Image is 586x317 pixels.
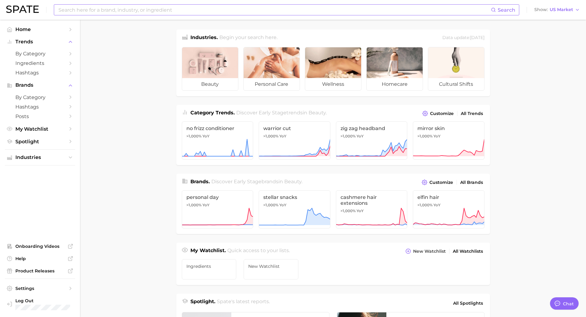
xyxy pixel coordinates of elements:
span: Onboarding Videos [15,244,65,249]
span: YoY [202,134,209,139]
span: All Trends [461,111,483,116]
a: by Category [5,49,75,58]
span: YoY [279,203,286,208]
span: zig zag headband [341,125,403,131]
a: personal day>1,000% YoY [182,190,253,228]
span: New Watchlist [248,264,294,269]
a: mirror skin>1,000% YoY [413,121,484,160]
h1: Spotlight. [190,298,215,308]
span: warrior cut [263,125,326,131]
span: YoY [202,203,209,208]
a: Help [5,254,75,263]
span: beauty [182,78,238,90]
a: warrior cut>1,000% YoY [259,121,330,160]
a: ingredients [182,259,237,279]
span: elfin hair [417,194,480,200]
span: mirror skin [417,125,480,131]
button: ShowUS Market [533,6,581,14]
span: personal day [186,194,249,200]
a: no frizz conditioner>1,000% YoY [182,121,253,160]
span: >1,000% [341,134,356,138]
a: elfin hair>1,000% YoY [413,190,484,228]
span: Industries [15,155,65,160]
span: Trends [15,39,65,45]
h2: Begin your search here. [219,34,277,42]
h1: Industries. [190,34,218,42]
div: Data update: [DATE] [442,34,484,42]
a: All Watchlists [451,247,484,256]
span: stellar snacks [263,194,326,200]
span: Discover Early Stage brands in . [211,179,302,184]
span: My Watchlist [15,126,65,132]
span: Discover Early Stage trends in . [236,110,327,116]
span: All Spotlights [453,299,483,307]
span: beauty [309,110,326,116]
a: All Brands [459,178,484,187]
button: Trends [5,37,75,46]
span: Spotlight [15,139,65,145]
span: Product Releases [15,268,65,274]
span: YoY [279,134,286,139]
button: Customize [421,109,455,118]
h2: Quick access to your lists. [227,247,290,256]
button: New Watchlist [404,247,447,256]
span: >1,000% [186,134,201,138]
span: Hashtags [15,70,65,76]
a: Ingredients [5,58,75,68]
span: YoY [433,203,440,208]
a: wellness [305,47,361,91]
span: Hashtags [15,104,65,110]
span: YoY [357,134,364,139]
a: Posts [5,112,75,121]
a: Onboarding Videos [5,242,75,251]
a: Settings [5,284,75,293]
span: >1,000% [341,208,356,213]
a: Log out. Currently logged in with e-mail anna.katsnelson@mane.com. [5,296,75,312]
span: Posts [15,113,65,119]
span: >1,000% [417,134,433,138]
a: My Watchlist [5,124,75,134]
span: no frizz conditioner [186,125,249,131]
h1: My Watchlist. [190,247,226,256]
span: by Category [15,51,65,57]
a: All Spotlights [452,298,484,308]
input: Search here for a brand, industry, or ingredient [58,5,491,15]
span: by Category [15,94,65,100]
a: All Trends [459,109,484,118]
button: Brands [5,81,75,90]
span: All Watchlists [453,249,483,254]
img: SPATE [6,6,39,13]
a: cultural shifts [428,47,484,91]
button: Customize [420,178,454,187]
span: personal care [244,78,300,90]
span: ingredients [186,264,232,269]
span: All Brands [460,180,483,185]
span: US Market [550,8,573,11]
span: cultural shifts [428,78,484,90]
span: Search [498,7,515,13]
span: >1,000% [186,203,201,207]
span: beauty [284,179,301,184]
h2: Spate's latest reports. [217,298,270,308]
span: wellness [305,78,361,90]
a: beauty [182,47,238,91]
button: Industries [5,153,75,162]
a: homecare [366,47,423,91]
a: cashmere hair extensions>1,000% YoY [336,190,408,228]
span: >1,000% [417,203,433,207]
span: Show [534,8,548,11]
span: Brands . [190,179,210,184]
span: Help [15,256,65,261]
span: >1,000% [263,134,278,138]
span: Settings [15,286,65,291]
span: Category Trends . [190,110,235,116]
span: >1,000% [263,203,278,207]
a: personal care [243,47,300,91]
a: stellar snacks>1,000% YoY [259,190,330,228]
span: Brands [15,82,65,88]
span: Ingredients [15,60,65,66]
span: YoY [433,134,440,139]
a: by Category [5,93,75,102]
span: homecare [367,78,423,90]
span: cashmere hair extensions [341,194,403,206]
